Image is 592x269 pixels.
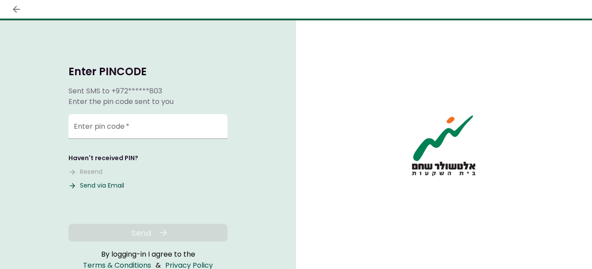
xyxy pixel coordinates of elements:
[68,65,228,79] h1: Enter PINCODE
[9,2,24,17] button: back
[68,154,138,163] div: Haven't received PIN?
[68,86,228,107] div: Sent SMS to Enter the pin code sent to you
[68,181,124,190] button: Send via Email
[131,227,151,239] span: Send
[68,167,102,177] button: Resend
[406,113,482,177] img: AIO logo
[68,224,228,242] button: Send
[68,249,228,260] div: By logging-in I agree to the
